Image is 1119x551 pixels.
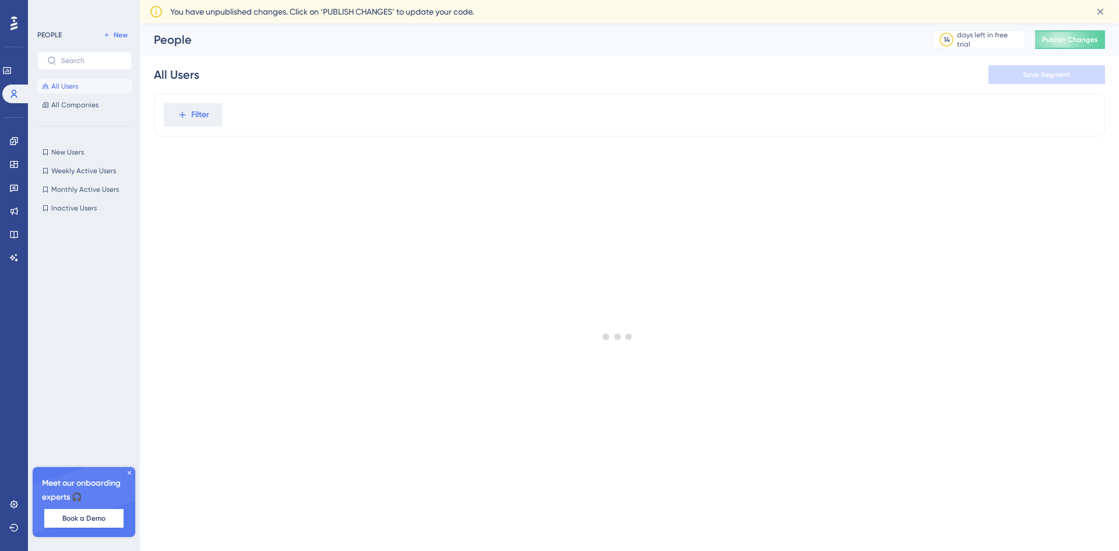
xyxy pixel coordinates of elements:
[37,30,62,40] div: PEOPLE
[988,65,1105,84] button: Save Segment
[154,66,199,83] div: All Users
[37,79,132,93] button: All Users
[37,164,132,178] button: Weekly Active Users
[37,201,132,215] button: Inactive Users
[1023,70,1071,79] span: Save Segment
[42,476,126,504] span: Meet our onboarding experts 🎧
[154,31,903,48] div: People
[61,57,122,65] input: Search
[944,35,950,44] div: 14
[44,509,124,528] button: Book a Demo
[62,514,105,523] span: Book a Demo
[957,30,1022,49] div: days left in free trial
[51,166,116,176] span: Weekly Active Users
[51,82,78,91] span: All Users
[51,148,84,157] span: New Users
[51,203,97,213] span: Inactive Users
[170,5,474,19] span: You have unpublished changes. Click on ‘PUBLISH CHANGES’ to update your code.
[37,145,132,159] button: New Users
[1042,35,1098,44] span: Publish Changes
[1035,30,1105,49] button: Publish Changes
[114,30,128,40] span: New
[37,183,132,196] button: Monthly Active Users
[37,98,132,112] button: All Companies
[99,28,132,42] button: New
[51,185,119,194] span: Monthly Active Users
[51,100,98,110] span: All Companies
